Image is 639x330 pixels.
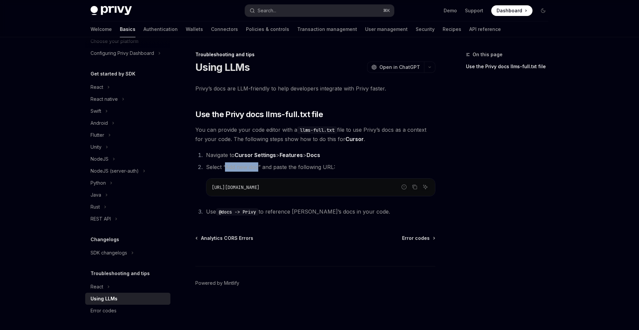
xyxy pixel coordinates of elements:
h5: Get started by SDK [91,70,135,78]
a: Using LLMs [85,293,170,305]
a: Use the Privy docs llms-full.txt file [466,61,554,72]
a: Basics [120,21,135,37]
span: Error codes [402,235,430,242]
code: @docs -> Privy [216,208,259,216]
strong: Docs [307,152,320,158]
a: Cursor [345,136,364,143]
div: Search... [258,7,276,15]
strong: Features [280,152,303,158]
span: Dashboard [497,7,522,14]
h1: Using LLMs [195,61,250,73]
a: API reference [469,21,501,37]
button: Toggle React section [85,281,170,293]
a: Support [465,7,483,14]
span: Navigate to > > [206,152,320,158]
span: Open in ChatGPT [379,64,420,71]
span: Select “Add new doc” and paste the following URL: [206,164,335,170]
span: You can provide your code editor with a file to use Privy’s docs as a context for your code. The ... [195,125,435,144]
a: Policies & controls [246,21,289,37]
a: Dashboard [491,5,532,16]
button: Toggle React section [85,81,170,93]
a: Recipes [443,21,461,37]
div: Using LLMs [91,295,117,303]
button: Copy the contents from the code block [410,183,419,191]
span: Analytics CORS Errors [201,235,253,242]
span: On this page [473,51,503,59]
button: Toggle React native section [85,93,170,105]
button: Toggle Swift section [85,105,170,117]
h5: Troubleshooting and tips [91,269,150,277]
div: Flutter [91,131,104,139]
button: Toggle REST API section [85,213,170,225]
a: Error codes [402,235,435,242]
button: Toggle Flutter section [85,129,170,141]
h5: Changelogs [91,236,119,244]
div: Rust [91,203,100,211]
a: Analytics CORS Errors [196,235,253,242]
a: Authentication [143,21,178,37]
span: Privy’s docs are LLM-friendly to help developers integrate with Privy faster. [195,84,435,93]
div: Troubleshooting and tips [195,51,435,58]
span: Use to reference [PERSON_NAME]’s docs in your code. [206,208,390,215]
button: Toggle Python section [85,177,170,189]
button: Toggle NodeJS (server-auth) section [85,165,170,177]
a: Security [416,21,435,37]
button: Toggle NodeJS section [85,153,170,165]
button: Toggle Android section [85,117,170,129]
div: React native [91,95,118,103]
div: Configuring Privy Dashboard [91,49,154,57]
button: Toggle Java section [85,189,170,201]
a: User management [365,21,408,37]
code: llms-full.txt [297,126,337,134]
a: Error codes [85,305,170,317]
a: Demo [444,7,457,14]
div: Android [91,119,108,127]
button: Ask AI [421,183,430,191]
div: React [91,83,103,91]
a: Powered by Mintlify [195,280,239,286]
div: Error codes [91,307,116,315]
a: Transaction management [297,21,357,37]
a: Wallets [186,21,203,37]
span: [URL][DOMAIN_NAME] [212,184,260,190]
button: Open in ChatGPT [367,62,424,73]
div: React [91,283,103,291]
img: dark logo [91,6,132,15]
button: Toggle Rust section [85,201,170,213]
span: Use the Privy docs llms-full.txt file [195,109,323,120]
a: Welcome [91,21,112,37]
button: Report incorrect code [400,183,408,191]
button: Toggle Unity section [85,141,170,153]
span: ⌘ K [383,8,390,13]
div: Python [91,179,106,187]
button: Toggle SDK changelogs section [85,247,170,259]
button: Toggle dark mode [538,5,548,16]
div: Unity [91,143,102,151]
div: SDK changelogs [91,249,127,257]
div: REST API [91,215,111,223]
div: Swift [91,107,101,115]
a: Connectors [211,21,238,37]
button: Toggle Configuring Privy Dashboard section [85,47,170,59]
div: Java [91,191,101,199]
strong: Cursor Settings [235,152,276,158]
button: Open search [245,5,394,17]
div: NodeJS (server-auth) [91,167,139,175]
div: NodeJS [91,155,108,163]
